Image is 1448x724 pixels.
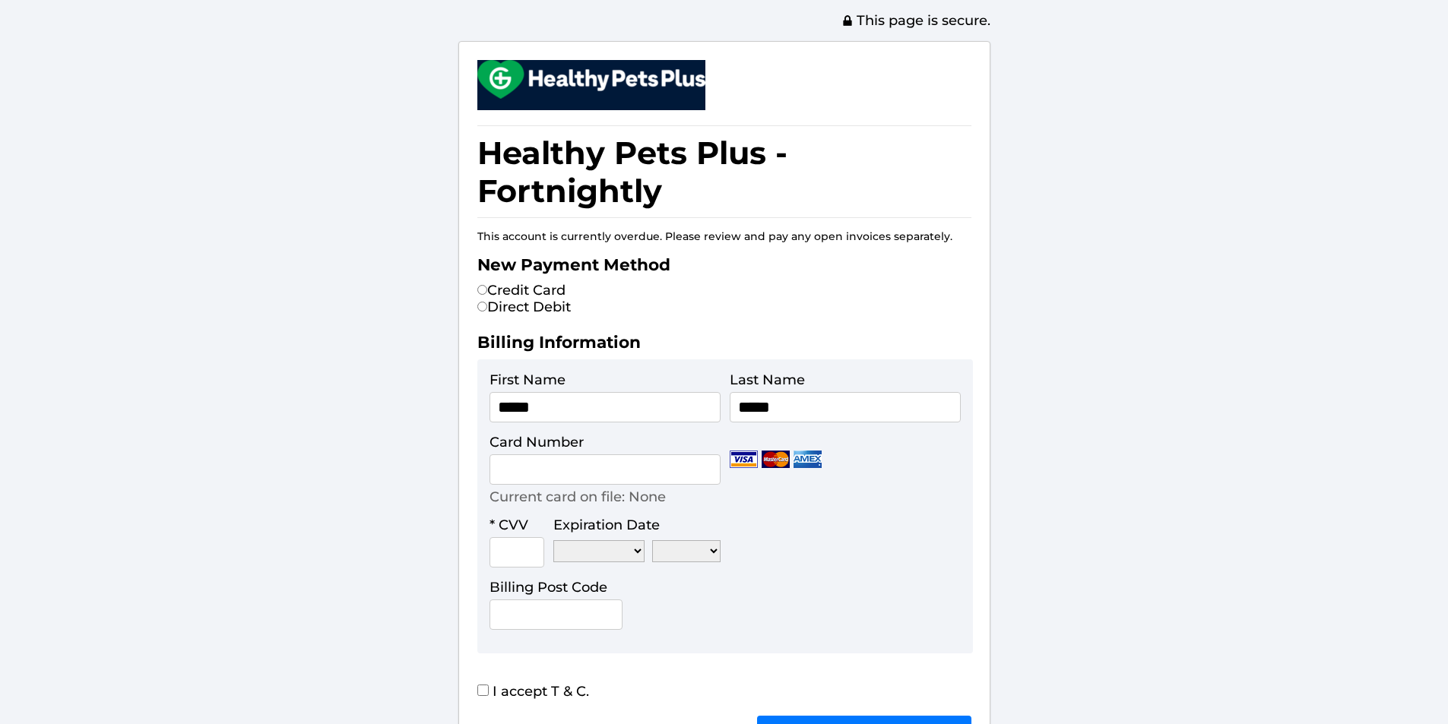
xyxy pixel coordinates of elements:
[841,12,990,29] span: This page is secure.
[762,451,790,468] img: Mastercard
[477,299,571,315] label: Direct Debit
[477,302,487,311] input: Direct Debit
[490,434,584,451] label: Card Number
[477,285,487,295] input: Credit Card
[477,229,971,243] p: This account is currently overdue. Please review and pay any open invoices separately.
[477,683,589,700] label: I accept T & C.
[794,451,822,468] img: Amex
[490,517,528,533] label: * CVV
[477,255,971,282] h2: New Payment Method
[730,371,805,388] label: Last Name
[490,579,607,596] label: Billing Post Code
[490,371,566,388] label: First Name
[477,332,971,359] h2: Billing Information
[477,282,566,299] label: Credit Card
[477,684,489,696] input: I accept T & C.
[477,125,971,218] h1: Healthy Pets Plus - Fortnightly
[730,451,758,468] img: Visa
[477,60,705,99] img: small.png
[553,517,660,533] label: Expiration Date
[490,488,666,505] p: Current card on file: None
